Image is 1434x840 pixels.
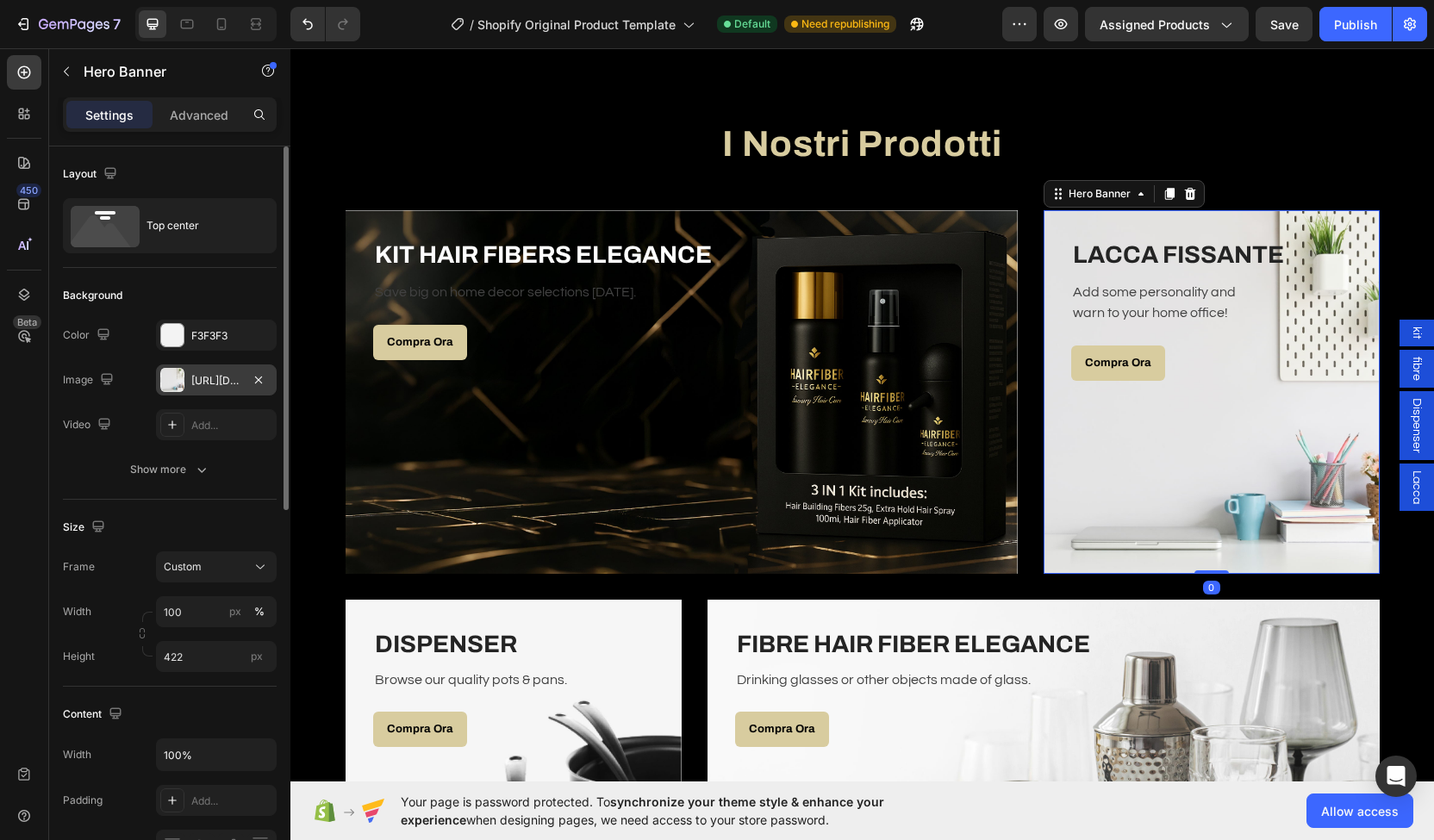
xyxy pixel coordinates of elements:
div: Background Image [753,162,1089,526]
div: [URL][DOMAIN_NAME] [191,373,241,389]
p: Compra Ora [97,674,163,688]
p: Compra Ora [795,308,861,322]
div: 450 [16,184,41,197]
div: Background Image [55,162,727,526]
span: kit [1118,278,1135,291]
button: Allow access [1306,793,1413,828]
span: Your page is password protected. To when designing pages, we need access to your store password. [401,793,951,829]
p: warn to your home office! [782,254,1060,275]
p: Hero Banner [84,61,230,82]
div: Add... [191,418,272,433]
h3: KIT HAIR FIBERS ELEGANCE [83,190,700,224]
span: synchronize your theme style & enhance your experience [401,794,884,827]
div: Hero Banner [775,138,844,153]
div: F3F3F3 [191,328,272,344]
a: Compra Ora [445,663,539,699]
label: Height [63,649,95,664]
p: Compra Ora [97,287,163,302]
a: Rich Text Editor. Editing area: main [83,277,177,312]
div: Color [63,324,114,347]
div: 0 [913,532,930,546]
div: Add... [191,793,272,809]
span: Save [1270,17,1299,32]
span: px [251,650,263,663]
div: Undo/Redo [290,7,360,41]
button: Publish [1319,7,1392,41]
span: Shopify Original Product Template [477,16,676,34]
div: Show more [130,461,210,478]
span: Lacca [1118,422,1135,456]
div: Padding [63,793,103,808]
span: Allow access [1321,802,1399,820]
input: px% [156,596,277,627]
div: px [229,604,241,619]
span: Dispenser [1118,350,1135,405]
h3: FIBRE HAIR FIBER ELEGANCE [445,579,1062,613]
button: % [225,601,246,622]
span: Default [734,16,770,32]
p: Settings [85,106,134,124]
p: Add some personality and [782,233,1060,254]
input: px [156,641,277,672]
h3: DISPENSER [83,579,364,613]
label: Width [63,604,91,619]
div: Beta [13,315,41,329]
div: Background [63,288,122,303]
span: Need republishing [801,16,889,32]
button: 7 [7,7,128,41]
div: Layout [63,163,121,186]
div: % [254,604,265,619]
span: / [470,16,474,34]
div: Rich Text Editor. Editing area: main [97,287,163,302]
p: 7 [113,14,121,34]
div: Video [63,414,115,437]
span: fibre [1118,308,1135,333]
div: Overlay [753,162,1089,526]
label: Frame [63,559,95,575]
div: Width [63,747,91,762]
button: Save [1256,7,1312,41]
div: Image [63,369,117,392]
div: Content [63,703,126,726]
a: Compra Ora [781,297,875,333]
p: Advanced [170,106,228,124]
div: Size [63,516,109,539]
h3: LACCA FISSANTE [781,190,1062,224]
button: Show more [63,454,277,485]
div: Open Intercom Messenger [1375,756,1417,797]
p: Save big on home decor selections [DATE]. [84,233,698,254]
input: Auto [157,739,276,770]
button: px [249,601,270,622]
span: Assigned Products [1100,16,1210,34]
a: Compra Ora [83,663,177,699]
button: Assigned Products [1085,7,1249,41]
p: Browse our quality pots & pans. [84,623,362,641]
div: Overlay [55,162,727,526]
div: Publish [1334,16,1377,34]
p: Compra Ora [458,674,525,688]
button: Custom [156,551,277,582]
p: Drinking glasses or other objects made of glass. [446,623,1060,641]
div: Top center [147,206,252,246]
iframe: Design area [290,48,1434,781]
span: Custom [164,559,202,575]
h2: I Nostri Prodotti [69,69,1075,123]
